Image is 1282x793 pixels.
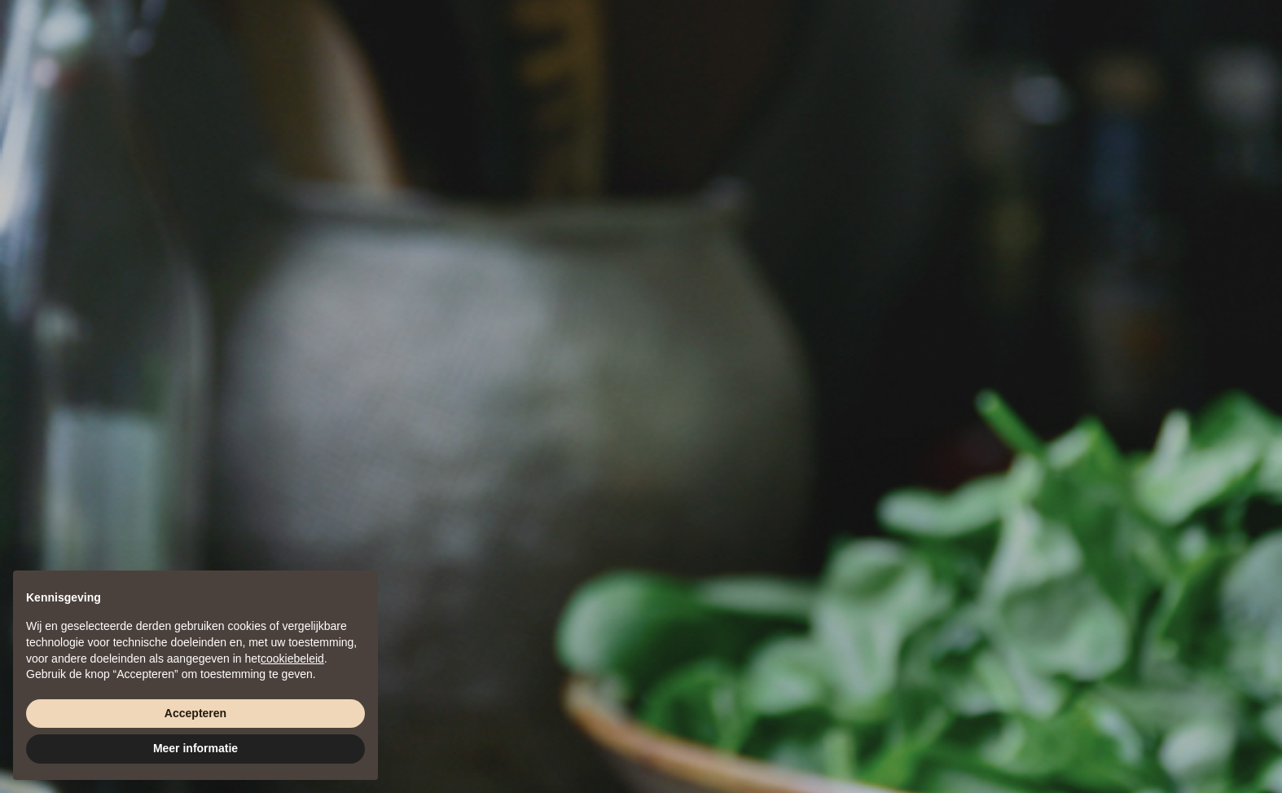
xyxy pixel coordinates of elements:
iframe: Ybug feedback widget [1169,760,1270,793]
button: Accepteren [26,699,365,729]
h2: Kennisgeving [26,590,365,606]
button: Meer informatie [26,734,365,764]
a: cookiebeleid [261,652,324,665]
p: Gebruik de knop “Accepteren” om toestemming te geven. [26,667,365,683]
p: Wij en geselecteerde derden gebruiken cookies of vergelijkbare technologie voor technische doelei... [26,619,365,667]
